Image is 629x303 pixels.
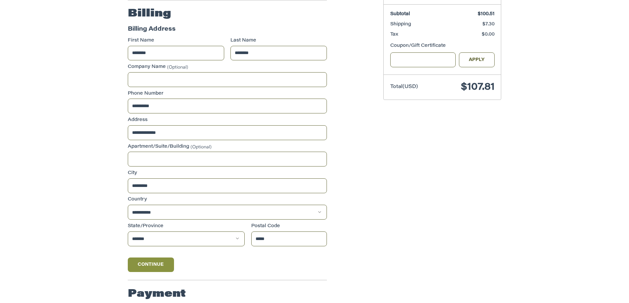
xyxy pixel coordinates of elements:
label: Last Name [230,37,327,44]
legend: Billing Address [128,25,176,37]
span: $7.30 [482,22,495,27]
small: (Optional) [167,65,188,70]
span: Total (USD) [390,84,418,89]
span: Shipping [390,22,411,27]
span: $107.81 [461,82,495,92]
input: Gift Certificate or Coupon Code [390,52,456,67]
h2: Payment [128,288,186,301]
label: Company Name [128,64,327,71]
label: City [128,170,327,177]
h2: Billing [128,7,171,20]
span: $0.00 [482,32,495,37]
span: Tax [390,32,398,37]
label: Apartment/Suite/Building [128,143,327,150]
label: Country [128,196,327,203]
label: Address [128,117,327,124]
label: First Name [128,37,224,44]
label: State/Province [128,223,245,230]
button: Continue [128,258,174,272]
span: Subtotal [390,12,410,16]
span: $100.51 [478,12,495,16]
button: Apply [459,52,495,67]
label: Phone Number [128,90,327,97]
label: Postal Code [251,223,327,230]
small: (Optional) [191,145,212,149]
div: Coupon/Gift Certificate [390,43,495,49]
